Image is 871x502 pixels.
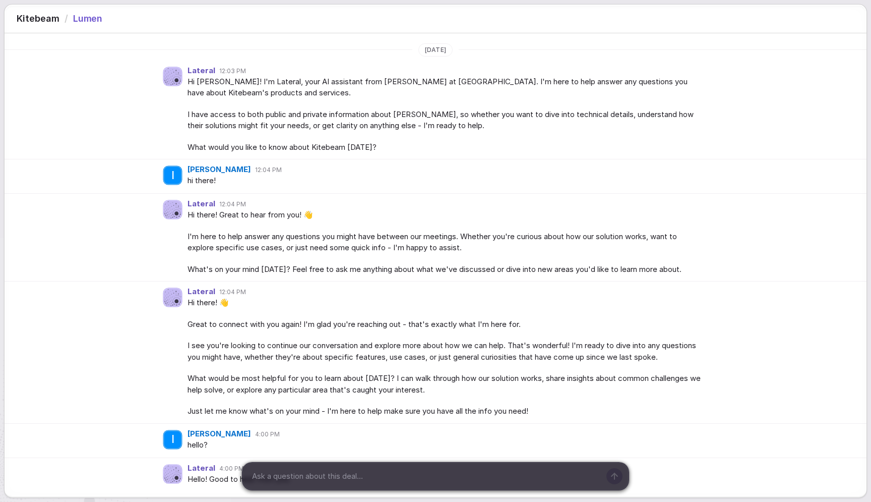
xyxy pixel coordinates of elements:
span: 12:04 PM [219,288,246,296]
span: 12:04 PM [255,166,282,174]
span: [PERSON_NAME] [188,430,251,438]
span: 4:00 PM [255,430,280,438]
span: I see you're looking to continue our conversation and explore more about how we can help. That's ... [188,340,704,363]
img: Agent avatar [163,67,182,86]
span: I'm here to help answer any questions you might have between our meetings. Whether you're curious... [188,231,704,254]
span: What's on your mind [DATE]? Feel free to ask me anything about what we've discussed or dive into ... [188,264,704,275]
span: What would be most helpful for you to learn about [DATE]? I can walk through how our solution wor... [188,373,704,396]
span: hello? [188,439,704,451]
span: Lateral [188,200,215,208]
span: 12:04 PM [219,200,246,208]
span: I have access to both public and private information about [PERSON_NAME], so whether you want to ... [188,109,704,132]
span: [PERSON_NAME] [188,165,251,174]
span: What would you like to know about Kitebeam [DATE]? [188,142,704,153]
span: Hi there! 👋 [188,297,704,309]
span: Kitebeam [17,12,59,25]
span: Lumen [73,12,103,25]
span: Hi [PERSON_NAME]! I'm Lateral, your AI assistant from [PERSON_NAME] at [GEOGRAPHIC_DATA]. I'm her... [188,76,704,99]
span: [DATE] [425,46,446,54]
span: Just let me know what's on your mind - I'm here to help make sure you have all the info you need! [188,406,704,417]
span: Hi there! Great to hear from you! 👋 [188,209,704,221]
span: 12:03 PM [219,67,246,75]
img: Agent avatar [163,200,182,219]
span: / [65,12,68,25]
span: Great to connect with you again! I'm glad you're reaching out - that's exactly what I'm here for. [188,319,704,330]
span: Lateral [188,67,215,75]
span: hi there! [188,175,704,187]
span: I [171,433,174,446]
span: I [171,169,174,182]
img: Agent avatar [163,288,182,307]
span: Lateral [188,288,215,296]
